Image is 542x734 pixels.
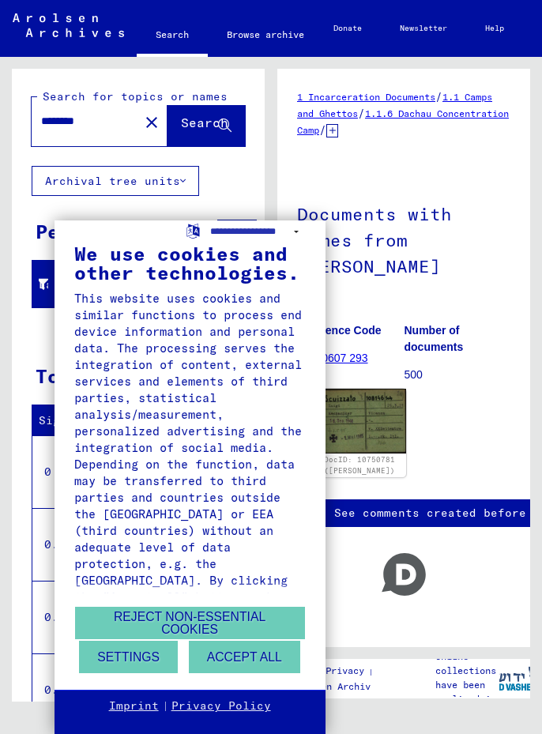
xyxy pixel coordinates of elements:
a: Imprint [109,698,159,714]
button: Settings [79,641,178,673]
div: We use cookies and other technologies. [74,244,306,282]
button: Accept all [189,641,300,673]
button: Reject non-essential cookies [75,607,305,639]
a: Privacy Policy [171,698,271,714]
